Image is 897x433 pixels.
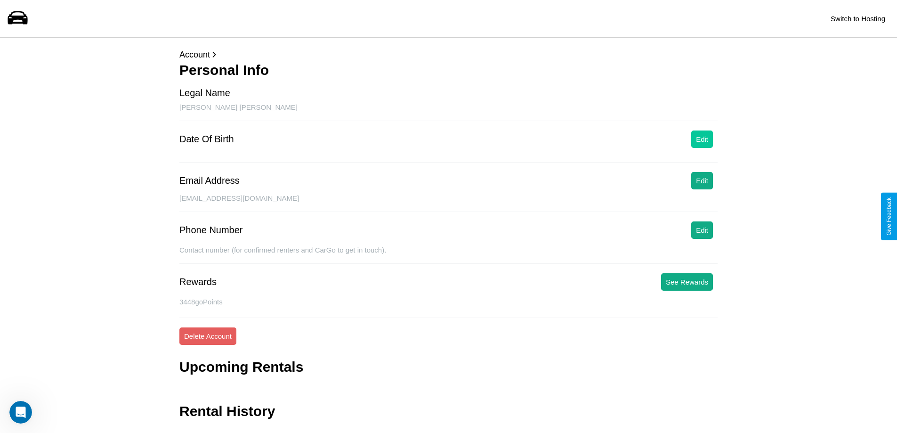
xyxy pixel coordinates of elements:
[179,103,718,121] div: [PERSON_NAME] [PERSON_NAME]
[691,131,713,148] button: Edit
[179,194,718,212] div: [EMAIL_ADDRESS][DOMAIN_NAME]
[179,277,217,287] div: Rewards
[179,47,718,62] p: Account
[691,172,713,189] button: Edit
[179,327,236,345] button: Delete Account
[179,134,234,145] div: Date Of Birth
[179,295,718,308] p: 3448 goPoints
[179,225,243,236] div: Phone Number
[9,401,32,424] iframe: Intercom live chat
[691,221,713,239] button: Edit
[179,403,275,419] h3: Rental History
[179,359,303,375] h3: Upcoming Rentals
[661,273,713,291] button: See Rewards
[179,88,230,98] div: Legal Name
[826,10,890,27] button: Switch to Hosting
[886,197,892,236] div: Give Feedback
[179,175,240,186] div: Email Address
[179,62,718,78] h3: Personal Info
[179,246,718,264] div: Contact number (for confirmed renters and CarGo to get in touch).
